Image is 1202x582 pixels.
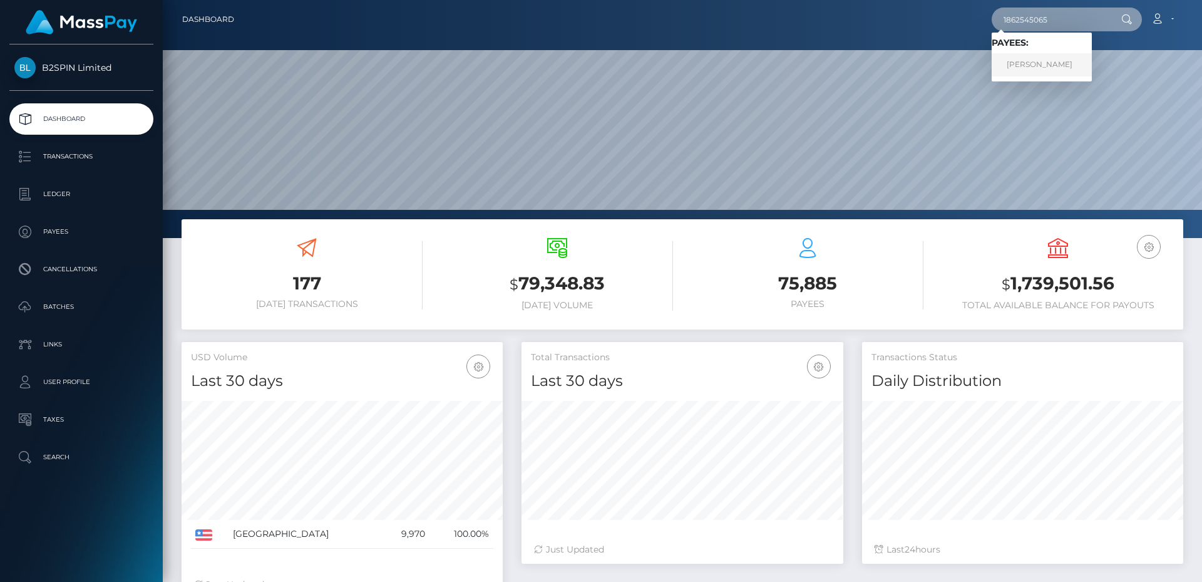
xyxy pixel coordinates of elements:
[26,10,137,34] img: MassPay Logo
[9,442,153,473] a: Search
[942,300,1174,311] h6: Total Available Balance for Payouts
[531,351,833,364] h5: Total Transactions
[9,254,153,285] a: Cancellations
[871,351,1174,364] h5: Transactions Status
[191,271,423,296] h3: 177
[942,271,1174,297] h3: 1,739,501.56
[9,404,153,435] a: Taxes
[191,299,423,309] h6: [DATE] Transactions
[875,543,1171,556] div: Last hours
[9,62,153,73] span: B2SPIN Limited
[229,520,382,549] td: [GEOGRAPHIC_DATA]
[9,291,153,323] a: Batches
[14,147,148,166] p: Transactions
[195,529,212,541] img: US.png
[14,335,148,354] p: Links
[9,366,153,398] a: User Profile
[441,271,673,297] h3: 79,348.83
[992,8,1109,31] input: Search...
[9,179,153,210] a: Ledger
[191,370,493,392] h4: Last 30 days
[382,520,429,549] td: 9,970
[14,222,148,241] p: Payees
[531,370,833,392] h4: Last 30 days
[9,329,153,360] a: Links
[510,276,518,293] small: $
[9,216,153,247] a: Payees
[14,110,148,128] p: Dashboard
[992,38,1092,48] h6: Payees:
[692,271,923,296] h3: 75,885
[9,141,153,172] a: Transactions
[871,370,1174,392] h4: Daily Distribution
[1002,276,1010,293] small: $
[905,544,915,555] span: 24
[182,6,234,33] a: Dashboard
[14,410,148,429] p: Taxes
[14,57,36,78] img: B2SPIN Limited
[692,299,923,309] h6: Payees
[14,298,148,316] p: Batches
[429,520,494,549] td: 100.00%
[191,351,493,364] h5: USD Volume
[14,185,148,204] p: Ledger
[441,300,673,311] h6: [DATE] Volume
[14,373,148,392] p: User Profile
[9,103,153,135] a: Dashboard
[992,53,1092,76] a: [PERSON_NAME]
[534,543,830,556] div: Just Updated
[14,448,148,467] p: Search
[14,260,148,279] p: Cancellations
